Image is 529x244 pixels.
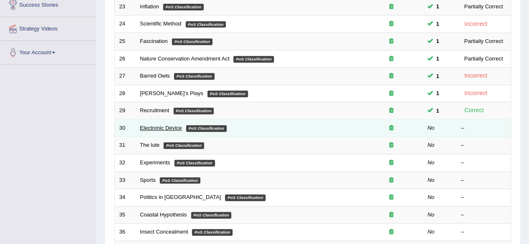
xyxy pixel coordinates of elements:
[140,3,159,10] a: Inflation
[115,189,135,206] td: 34
[174,108,214,114] em: PoS Classification
[461,106,487,115] div: Correct
[115,206,135,224] td: 35
[140,177,156,183] a: Sports
[172,38,212,45] em: PoS Classification
[115,154,135,171] td: 32
[140,142,160,148] a: The lute
[207,91,248,97] em: PoS Classification
[160,177,200,184] em: PoS Classification
[225,194,266,201] em: PoS Classification
[140,159,170,166] a: Experiments
[461,228,506,236] div: –
[427,177,434,183] em: No
[461,19,491,29] div: Incorrect
[140,20,181,27] a: Scientific Method
[115,33,135,50] td: 25
[461,37,506,45] div: Partially Correct
[427,125,434,131] em: No
[365,159,418,167] div: Exam occurring question
[461,159,506,167] div: –
[191,212,232,219] em: PoS Classification
[461,54,506,63] div: Partially Correct
[365,211,418,219] div: Exam occurring question
[140,125,182,131] a: Electronic Device
[140,229,188,235] a: Insect Concealment
[115,137,135,154] td: 31
[365,72,418,80] div: Exam occurring question
[365,141,418,149] div: Exam occurring question
[433,72,442,80] span: You can still take this question
[0,17,96,38] a: Strategy Videos
[115,119,135,137] td: 30
[365,194,418,201] div: Exam occurring question
[365,124,418,132] div: Exam occurring question
[461,71,491,80] div: Incorrect
[233,56,274,63] em: PoS Classification
[461,2,506,11] div: Partially Correct
[174,160,215,166] em: PoS Classification
[433,20,442,28] span: You can still take this question
[115,85,135,102] td: 28
[461,141,506,149] div: –
[140,55,230,62] a: Nature Conservation Amendment Act
[192,229,233,236] em: PoS Classification
[433,89,442,98] span: You can still take this question
[461,124,506,132] div: –
[0,41,96,62] a: Your Account
[164,142,204,149] em: PoS Classification
[427,194,434,200] em: No
[140,73,170,79] a: Barred Owls
[365,176,418,184] div: Exam occurring question
[461,88,491,98] div: Incorrect
[365,55,418,63] div: Exam occurring question
[115,171,135,189] td: 33
[115,224,135,241] td: 36
[433,54,442,63] span: You can still take this question
[115,68,135,85] td: 27
[140,194,221,200] a: Politics in [GEOGRAPHIC_DATA]
[115,15,135,33] td: 24
[427,229,434,235] em: No
[140,90,203,96] a: [PERSON_NAME]'s Plays
[433,2,442,11] span: You can still take this question
[433,37,442,45] span: You can still take this question
[427,159,434,166] em: No
[365,228,418,236] div: Exam occurring question
[115,50,135,68] td: 26
[461,211,506,219] div: –
[433,106,442,115] span: You can still take this question
[186,21,226,28] em: PoS Classification
[115,102,135,120] td: 29
[140,211,187,218] a: Coastal Hypothesis
[365,20,418,28] div: Exam occurring question
[140,38,168,44] a: Fascination
[365,3,418,11] div: Exam occurring question
[365,107,418,115] div: Exam occurring question
[461,176,506,184] div: –
[140,107,169,113] a: Recruitment
[461,194,506,201] div: –
[186,125,227,132] em: PoS Classification
[174,73,215,80] em: PoS Classification
[365,90,418,98] div: Exam occurring question
[365,38,418,45] div: Exam occurring question
[427,211,434,218] em: No
[163,4,204,10] em: PoS Classification
[427,142,434,148] em: No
